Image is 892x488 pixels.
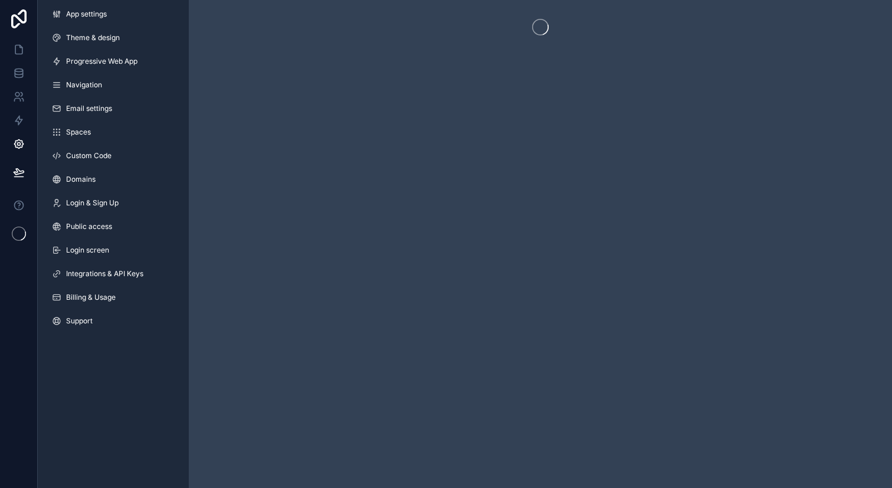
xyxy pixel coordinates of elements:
[66,222,112,231] span: Public access
[42,170,184,189] a: Domains
[42,241,184,260] a: Login screen
[42,264,184,283] a: Integrations & API Keys
[66,293,116,302] span: Billing & Usage
[66,33,120,42] span: Theme & design
[42,99,184,118] a: Email settings
[66,127,91,137] span: Spaces
[66,57,137,66] span: Progressive Web App
[42,5,184,24] a: App settings
[66,316,93,326] span: Support
[66,269,143,279] span: Integrations & API Keys
[66,175,96,184] span: Domains
[42,123,184,142] a: Spaces
[42,194,184,212] a: Login & Sign Up
[42,76,184,94] a: Navigation
[66,198,119,208] span: Login & Sign Up
[42,52,184,71] a: Progressive Web App
[66,9,107,19] span: App settings
[66,245,109,255] span: Login screen
[42,217,184,236] a: Public access
[42,146,184,165] a: Custom Code
[66,80,102,90] span: Navigation
[42,288,184,307] a: Billing & Usage
[42,312,184,330] a: Support
[66,104,112,113] span: Email settings
[66,151,112,161] span: Custom Code
[42,28,184,47] a: Theme & design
